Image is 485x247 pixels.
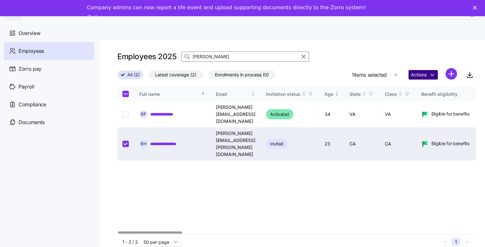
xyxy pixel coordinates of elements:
a: Compliance [4,95,94,113]
span: Eligible for benefits [431,111,469,117]
input: Select all records [122,91,129,97]
span: Activated [270,110,289,118]
span: Zorro pay [18,65,41,73]
div: Sorted ascending [201,92,205,96]
a: Zorro pay [4,60,94,78]
th: Invitation statusNot sorted [261,87,320,101]
a: Documents [4,113,94,131]
div: Company admins can now report a life event and upload supporting documents directly to the Zorro ... [87,4,366,11]
span: Latest coverage (2) [155,71,196,79]
td: 23 [320,127,344,160]
div: Not sorted [398,92,402,96]
td: 34 [320,101,344,127]
div: Not sorted [362,92,366,96]
span: Actions [411,73,427,77]
span: Compliance [18,101,46,109]
span: B F [141,112,146,116]
input: Select record 1 [122,111,129,117]
div: Age [325,91,333,98]
a: Employees [4,42,94,60]
th: StateNot sorted [344,87,380,101]
span: 1 - 2 / 2 [122,239,138,245]
a: Payroll [4,78,94,95]
div: Not sorted [302,92,306,96]
button: 1 [452,238,460,246]
a: Overview [4,24,94,42]
span: 1 items selected [352,71,387,79]
span: Documents [18,118,45,126]
th: ClassNot sorted [380,87,416,101]
span: Enrollments in process (0) [215,71,269,79]
td: CA [380,127,416,160]
div: Close [473,6,479,10]
div: Email [216,91,250,98]
span: Payroll [18,83,34,91]
td: VA [344,101,380,127]
span: Eligible for benefits [431,140,469,147]
svg: add icon [445,68,457,80]
div: Class [385,91,397,98]
span: All (2) [127,71,140,79]
td: [PERSON_NAME][EMAIL_ADDRESS][DOMAIN_NAME] [211,101,261,127]
button: Previous page [441,238,449,246]
span: Employees [18,47,44,55]
td: CA [344,127,380,160]
th: EmailNot sorted [211,87,261,101]
span: Invited [270,140,283,148]
h1: Employees 2025 [117,52,176,61]
span: B H [141,142,147,146]
input: Search Employees [181,52,309,62]
th: AgeNot sorted [320,87,344,101]
div: Full name [139,91,200,98]
td: [PERSON_NAME][EMAIL_ADDRESS][PERSON_NAME][DOMAIN_NAME] [211,127,261,160]
a: Take a tour [87,15,127,22]
div: Not sorted [334,92,339,96]
span: Overview [18,29,40,37]
th: Full nameSorted ascending [134,87,211,101]
button: Next page [463,238,471,246]
td: VA [380,101,416,127]
div: Not sorted [251,92,255,96]
input: Select record 2 [122,141,129,147]
div: Invitation status [266,91,300,98]
div: State [349,91,361,98]
button: Actions [408,70,438,80]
